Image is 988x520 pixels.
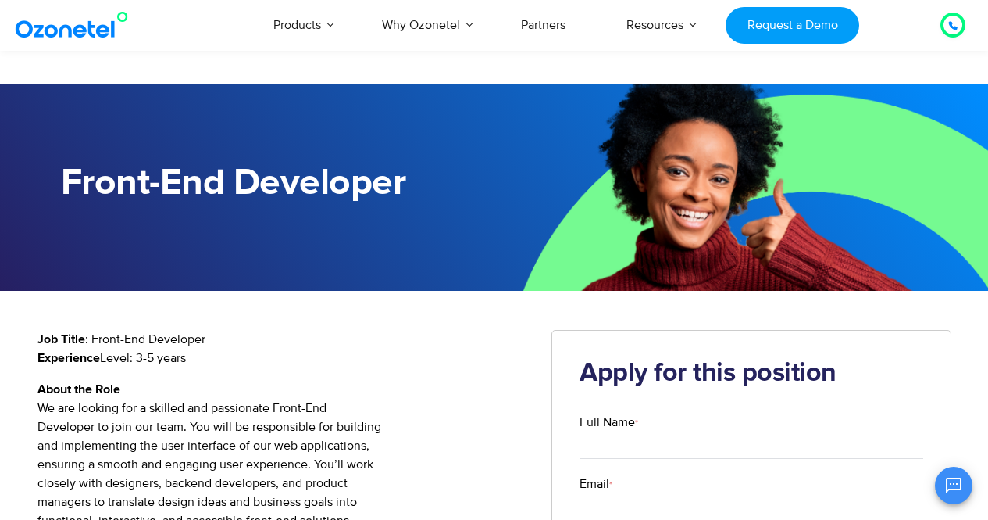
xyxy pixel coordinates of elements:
[37,383,120,396] strong: About the Role
[61,162,494,205] h1: Front-End Developer
[580,358,923,389] h2: Apply for this position
[37,330,529,368] p: : Front-End Developer Level: 3-5 years
[37,333,85,346] strong: Job Title
[580,413,923,432] label: Full Name
[935,467,972,504] button: Open chat
[37,352,100,364] strong: Experience
[726,7,859,44] a: Request a Demo
[580,475,923,493] label: Email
